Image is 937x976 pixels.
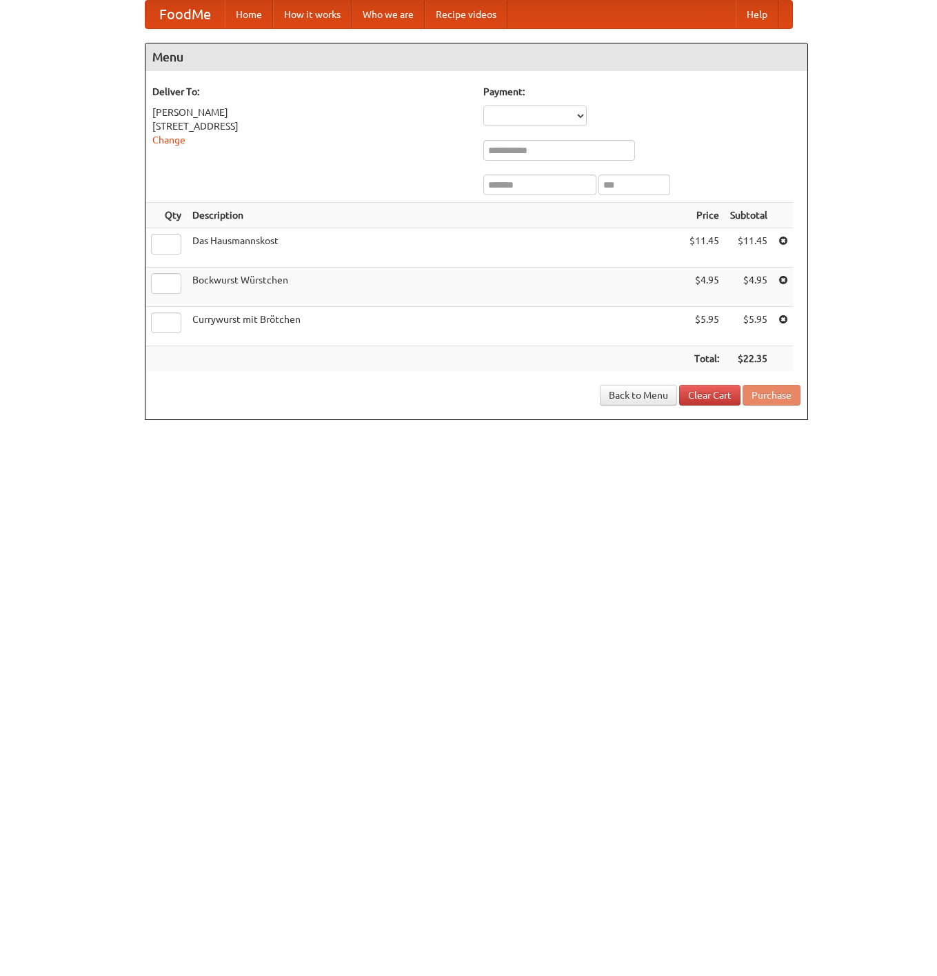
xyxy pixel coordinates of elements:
[684,307,725,346] td: $5.95
[600,385,677,406] a: Back to Menu
[483,85,800,99] h5: Payment:
[187,268,684,307] td: Bockwurst Würstchen
[187,228,684,268] td: Das Hausmannskost
[684,346,725,372] th: Total:
[352,1,425,28] a: Who we are
[152,119,470,133] div: [STREET_ADDRESS]
[152,85,470,99] h5: Deliver To:
[725,228,773,268] td: $11.45
[684,203,725,228] th: Price
[145,43,807,71] h4: Menu
[684,268,725,307] td: $4.95
[187,203,684,228] th: Description
[152,135,185,146] a: Change
[725,346,773,372] th: $22.35
[725,307,773,346] td: $5.95
[225,1,273,28] a: Home
[725,268,773,307] td: $4.95
[679,385,740,406] a: Clear Cart
[743,385,800,406] button: Purchase
[273,1,352,28] a: How it works
[145,1,225,28] a: FoodMe
[145,203,187,228] th: Qty
[152,106,470,119] div: [PERSON_NAME]
[425,1,507,28] a: Recipe videos
[736,1,778,28] a: Help
[187,307,684,346] td: Currywurst mit Brötchen
[684,228,725,268] td: $11.45
[725,203,773,228] th: Subtotal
